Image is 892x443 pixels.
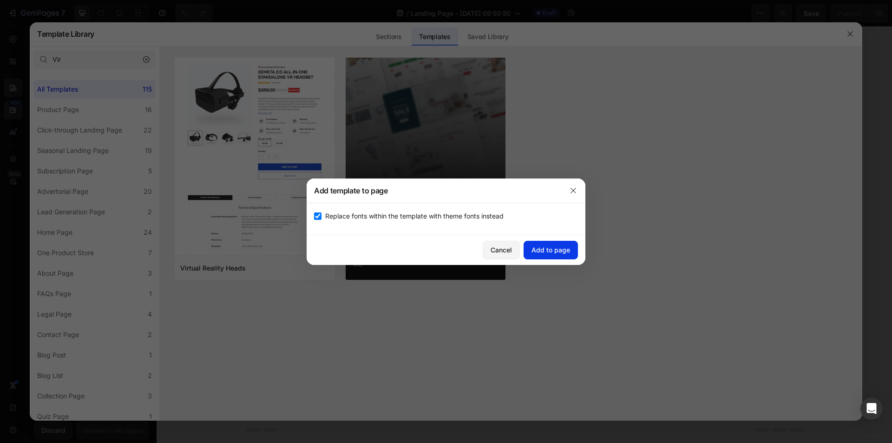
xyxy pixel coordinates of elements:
[314,185,388,196] h3: Add template to page
[483,241,520,259] button: Cancel
[491,245,512,255] div: Cancel
[370,230,435,248] button: Add elements
[860,397,883,420] div: Open Intercom Messenger
[312,211,424,222] div: Start with Sections from sidebar
[524,241,578,259] button: Add to page
[305,282,430,289] div: Start with Generating from URL or image
[325,211,504,222] span: Replace fonts within the template with theme fonts instead
[301,230,364,248] button: Add sections
[531,245,570,255] div: Add to page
